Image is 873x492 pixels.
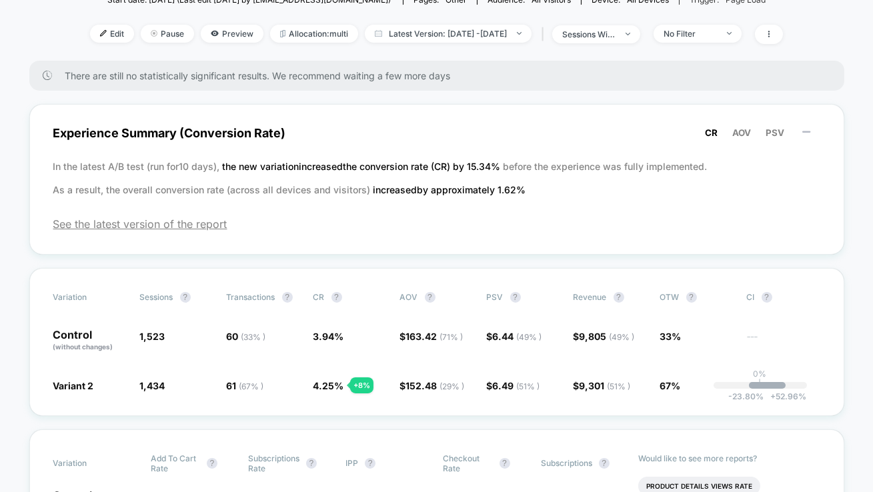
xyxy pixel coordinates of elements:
[660,380,681,391] span: 67%
[400,292,418,302] span: AOV
[500,458,510,469] button: ?
[686,292,697,303] button: ?
[90,25,134,43] span: Edit
[313,380,344,391] span: 4.25 %
[493,380,540,391] span: 6.49
[727,32,732,35] img: end
[728,391,764,401] span: -23.80 %
[510,292,521,303] button: ?
[440,332,464,342] span: ( 71 % )
[53,118,820,148] span: Experience Summary (Conversion Rate)
[574,292,607,302] span: Revenue
[239,381,264,391] span: ( 67 % )
[541,458,592,468] span: Subscriptions
[313,331,344,342] span: 3.94 %
[747,333,820,352] span: ---
[100,30,107,37] img: edit
[248,453,299,473] span: Subscriptions Rate
[350,377,373,393] div: + 8 %
[764,391,806,401] span: 52.96 %
[53,329,127,352] p: Control
[406,331,464,342] span: 163.42
[574,331,635,342] span: $
[608,381,631,391] span: ( 51 % )
[562,29,616,39] div: sessions with impression
[280,30,285,37] img: rebalance
[140,380,165,391] span: 1,434
[766,127,785,138] span: PSV
[270,25,358,43] span: Allocation: multi
[375,30,382,37] img: calendar
[140,292,173,302] span: Sessions
[614,292,624,303] button: ?
[207,458,217,469] button: ?
[53,380,94,391] span: Variant 2
[227,380,264,391] span: 61
[400,331,464,342] span: $
[140,331,165,342] span: 1,523
[626,33,630,35] img: end
[762,127,789,139] button: PSV
[754,369,767,379] p: 0%
[306,458,317,469] button: ?
[406,380,465,391] span: 152.48
[747,292,820,303] span: CI
[151,30,157,37] img: end
[702,127,722,139] button: CR
[487,331,542,342] span: $
[141,25,194,43] span: Pause
[599,458,610,469] button: ?
[331,292,342,303] button: ?
[201,25,263,43] span: Preview
[53,155,820,201] p: In the latest A/B test (run for 10 days), before the experience was fully implemented. As a resul...
[517,381,540,391] span: ( 51 % )
[444,453,493,473] span: Checkout Rate
[223,161,504,172] span: the new variation increased the conversion rate (CR) by 15.34 %
[365,25,532,43] span: Latest Version: [DATE] - [DATE]
[53,343,113,351] span: (without changes)
[664,29,717,39] div: No Filter
[373,184,526,195] span: increased by approximately 1.62 %
[227,331,266,342] span: 60
[729,127,756,139] button: AOV
[517,332,542,342] span: ( 49 % )
[53,217,820,231] span: See the latest version of the report
[180,292,191,303] button: ?
[65,70,818,81] span: There are still no statistically significant results. We recommend waiting a few more days
[487,380,540,391] span: $
[53,292,127,303] span: Variation
[580,331,635,342] span: 9,805
[580,380,631,391] span: 9,301
[425,292,435,303] button: ?
[487,292,504,302] span: PSV
[517,32,522,35] img: end
[241,332,266,342] span: ( 33 % )
[770,391,776,401] span: +
[638,453,820,463] p: Would like to see more reports?
[282,292,293,303] button: ?
[706,127,718,138] span: CR
[538,25,552,44] span: |
[345,458,358,468] span: IPP
[53,453,127,473] span: Variation
[574,380,631,391] span: $
[400,380,465,391] span: $
[759,379,762,389] p: |
[227,292,275,302] span: Transactions
[313,292,325,302] span: CR
[660,292,734,303] span: OTW
[151,453,200,473] span: Add To Cart Rate
[365,458,375,469] button: ?
[762,292,772,303] button: ?
[440,381,465,391] span: ( 29 % )
[610,332,635,342] span: ( 49 % )
[733,127,752,138] span: AOV
[493,331,542,342] span: 6.44
[660,331,682,342] span: 33%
